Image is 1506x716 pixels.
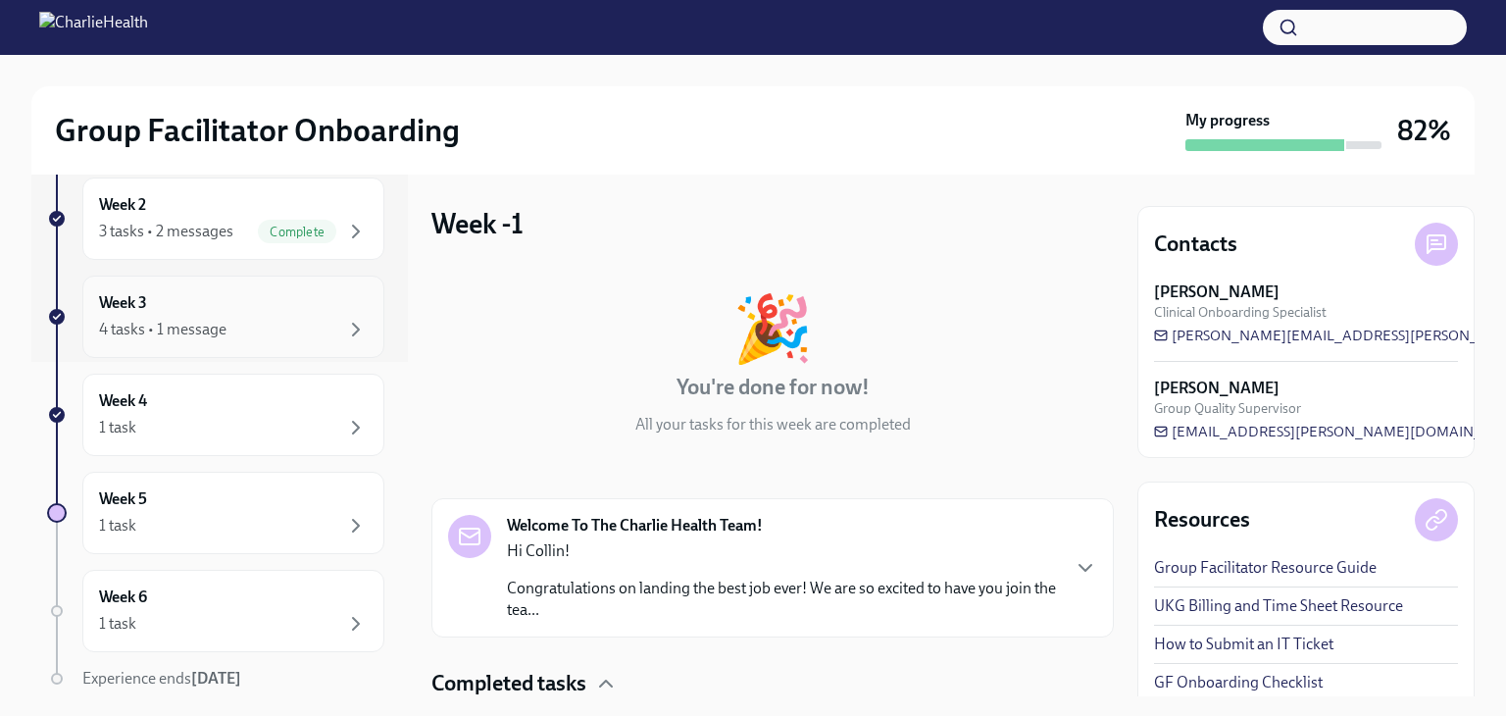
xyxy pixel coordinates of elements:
[99,194,146,216] h6: Week 2
[47,374,384,456] a: Week 41 task
[47,276,384,358] a: Week 34 tasks • 1 message
[1154,557,1377,579] a: Group Facilitator Resource Guide
[82,669,241,688] span: Experience ends
[507,540,1058,562] p: Hi Collin!
[39,12,148,43] img: CharlieHealth
[258,225,336,239] span: Complete
[507,578,1058,621] p: Congratulations on landing the best job ever! We are so excited to have you join the tea...
[1154,505,1250,535] h4: Resources
[99,319,226,340] div: 4 tasks • 1 message
[431,669,586,698] h4: Completed tasks
[635,414,911,435] p: All your tasks for this week are completed
[99,515,136,537] div: 1 task
[55,111,460,150] h2: Group Facilitator Onboarding
[1154,230,1237,259] h4: Contacts
[1154,281,1280,303] strong: [PERSON_NAME]
[431,669,1114,698] div: Completed tasks
[732,296,813,361] div: 🎉
[99,390,147,412] h6: Week 4
[1154,303,1327,322] span: Clinical Onboarding Specialist
[99,488,147,510] h6: Week 5
[47,570,384,652] a: Week 61 task
[431,206,524,241] h3: Week -1
[1397,113,1451,148] h3: 82%
[1154,399,1301,418] span: Group Quality Supervisor
[99,417,136,438] div: 1 task
[507,515,763,537] strong: Welcome To The Charlie Health Team!
[99,221,233,242] div: 3 tasks • 2 messages
[1185,110,1270,131] strong: My progress
[99,292,147,314] h6: Week 3
[1154,672,1323,693] a: GF Onboarding Checklist
[47,178,384,260] a: Week 23 tasks • 2 messagesComplete
[1154,634,1333,655] a: How to Submit an IT Ticket
[677,373,870,402] h4: You're done for now!
[1154,595,1403,617] a: UKG Billing and Time Sheet Resource
[191,669,241,688] strong: [DATE]
[1154,378,1280,399] strong: [PERSON_NAME]
[99,587,147,608] h6: Week 6
[47,472,384,554] a: Week 51 task
[99,613,136,635] div: 1 task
